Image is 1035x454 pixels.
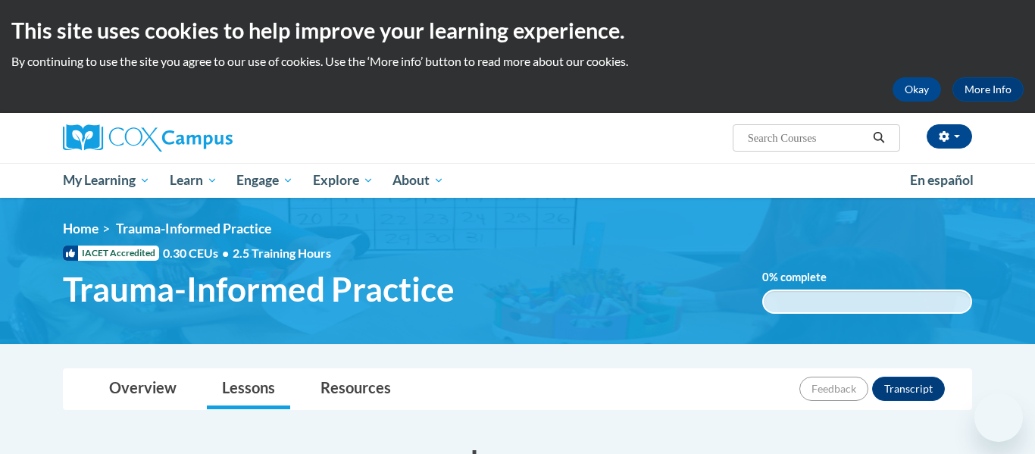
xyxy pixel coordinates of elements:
a: Explore [303,163,383,198]
span: Explore [313,171,374,189]
p: By continuing to use the site you agree to our use of cookies. Use the ‘More info’ button to read... [11,53,1024,70]
span: Trauma-Informed Practice [116,221,271,236]
h2: This site uses cookies to help improve your learning experience. [11,15,1024,45]
button: Transcript [872,377,945,401]
div: Main menu [40,163,995,198]
a: Engage [227,163,303,198]
button: Account Settings [927,124,972,149]
a: Resources [305,369,406,409]
span: About [392,171,444,189]
input: Search Courses [746,129,868,147]
span: 0 [762,271,769,283]
a: Lessons [207,369,290,409]
span: En español [910,172,974,188]
span: • [222,246,229,260]
a: About [383,163,455,198]
span: IACET Accredited [63,246,159,261]
button: Search [868,129,890,147]
span: Learn [170,171,217,189]
a: Cox Campus [63,124,351,152]
span: Engage [236,171,293,189]
button: Okay [893,77,941,102]
button: Feedback [799,377,868,401]
a: My Learning [53,163,160,198]
a: Learn [160,163,227,198]
span: 0.30 CEUs [163,245,233,261]
iframe: Button to launch messaging window [974,393,1023,442]
a: Home [63,221,98,236]
a: En español [900,164,983,196]
label: % complete [762,269,849,286]
span: 2.5 Training Hours [233,246,331,260]
span: My Learning [63,171,150,189]
span: Trauma-Informed Practice [63,269,455,309]
img: Cox Campus [63,124,233,152]
a: Overview [94,369,192,409]
a: More Info [952,77,1024,102]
